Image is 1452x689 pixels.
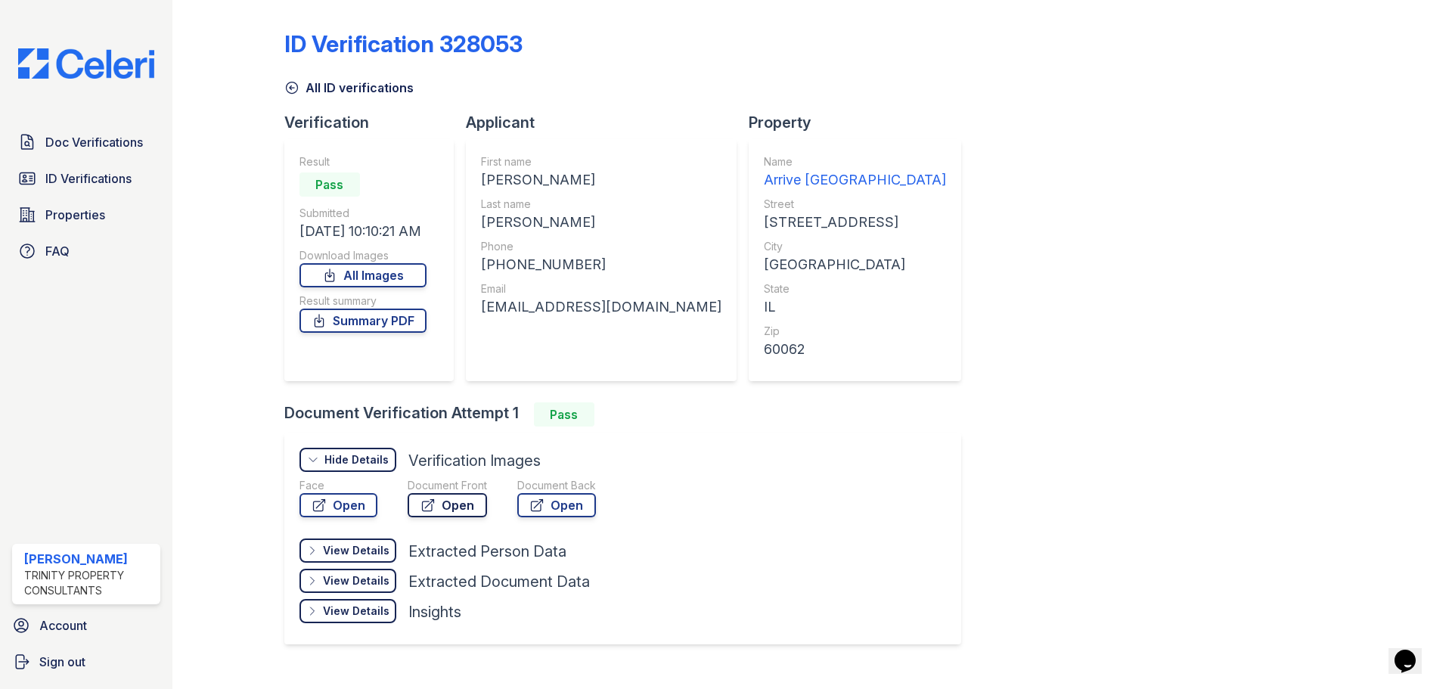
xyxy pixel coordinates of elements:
span: ID Verifications [45,169,132,188]
div: Zip [764,324,946,339]
div: City [764,239,946,254]
a: Doc Verifications [12,127,160,157]
div: View Details [323,543,389,558]
div: Trinity Property Consultants [24,568,154,598]
span: Sign out [39,653,85,671]
div: Applicant [466,112,749,133]
div: Street [764,197,946,212]
span: FAQ [45,242,70,260]
div: Insights [408,601,461,622]
div: Download Images [299,248,427,263]
div: Face [299,478,377,493]
div: Name [764,154,946,169]
div: Extracted Person Data [408,541,566,562]
span: Properties [45,206,105,224]
div: Document Verification Attempt 1 [284,402,973,427]
div: Phone [481,239,721,254]
div: Document Front [408,478,487,493]
a: Open [517,493,596,517]
a: Sign out [6,647,166,677]
span: Doc Verifications [45,133,143,151]
a: All Images [299,263,427,287]
a: Account [6,610,166,641]
div: View Details [323,573,389,588]
a: Open [299,493,377,517]
div: State [764,281,946,296]
div: Pass [299,172,360,197]
div: View Details [323,604,389,619]
div: Verification [284,112,466,133]
div: Result summary [299,293,427,309]
a: Properties [12,200,160,230]
div: [DATE] 10:10:21 AM [299,221,427,242]
div: [STREET_ADDRESS] [764,212,946,233]
div: [PERSON_NAME] [481,212,721,233]
span: Account [39,616,87,635]
div: Submitted [299,206,427,221]
a: Summary PDF [299,309,427,333]
div: Arrive [GEOGRAPHIC_DATA] [764,169,946,191]
div: [GEOGRAPHIC_DATA] [764,254,946,275]
div: [EMAIL_ADDRESS][DOMAIN_NAME] [481,296,721,318]
div: [PHONE_NUMBER] [481,254,721,275]
div: IL [764,296,946,318]
a: ID Verifications [12,163,160,194]
img: CE_Logo_Blue-a8612792a0a2168367f1c8372b55b34899dd931a85d93a1a3d3e32e68fde9ad4.png [6,48,166,79]
div: ID Verification 328053 [284,30,523,57]
div: Verification Images [408,450,541,471]
a: All ID verifications [284,79,414,97]
div: Property [749,112,973,133]
a: FAQ [12,236,160,266]
div: [PERSON_NAME] [24,550,154,568]
div: 60062 [764,339,946,360]
div: Hide Details [324,452,389,467]
div: [PERSON_NAME] [481,169,721,191]
iframe: chat widget [1388,628,1437,674]
div: Email [481,281,721,296]
a: Name Arrive [GEOGRAPHIC_DATA] [764,154,946,191]
div: Document Back [517,478,596,493]
div: Last name [481,197,721,212]
a: Open [408,493,487,517]
div: First name [481,154,721,169]
div: Extracted Document Data [408,571,590,592]
div: Pass [534,402,594,427]
div: Result [299,154,427,169]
